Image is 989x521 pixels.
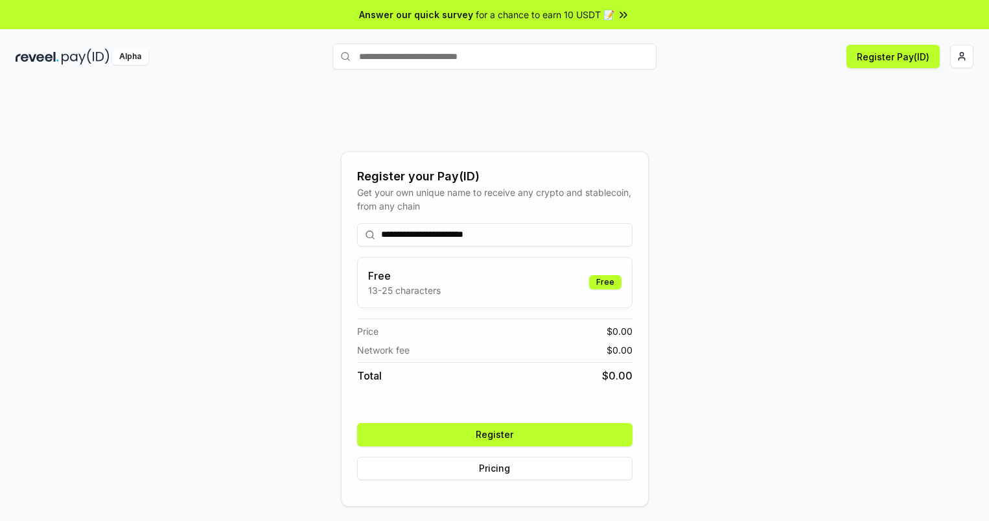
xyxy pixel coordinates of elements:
[602,368,633,383] span: $ 0.00
[62,49,110,65] img: pay_id
[16,49,59,65] img: reveel_dark
[589,275,622,289] div: Free
[368,284,441,297] p: 13-25 characters
[607,343,633,357] span: $ 0.00
[112,49,148,65] div: Alpha
[357,457,633,480] button: Pricing
[357,423,633,446] button: Register
[476,8,614,21] span: for a chance to earn 10 USDT 📝
[846,45,940,68] button: Register Pay(ID)
[357,343,410,357] span: Network fee
[357,186,633,213] div: Get your own unique name to receive any crypto and stablecoin, from any chain
[357,167,633,186] div: Register your Pay(ID)
[368,268,441,284] h3: Free
[359,8,473,21] span: Answer our quick survey
[607,324,633,338] span: $ 0.00
[357,324,378,338] span: Price
[357,368,382,383] span: Total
